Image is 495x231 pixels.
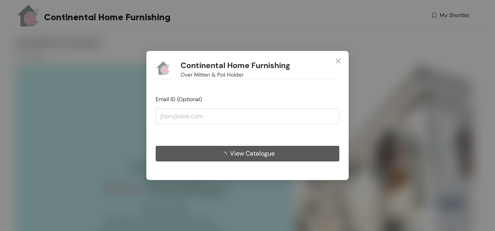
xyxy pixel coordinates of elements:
[156,146,339,161] button: View Catalogue
[181,61,290,70] h1: Continental Home Furnishing
[230,149,275,158] span: View Catalogue
[156,96,202,103] span: Email ID (Optional)
[156,108,339,124] input: jhon@doe.com
[156,60,171,76] img: Buyer Portal
[181,70,244,79] span: Over Mitten & Pot Holder
[221,152,230,158] span: loading
[328,51,349,72] button: Close
[335,58,341,64] span: close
